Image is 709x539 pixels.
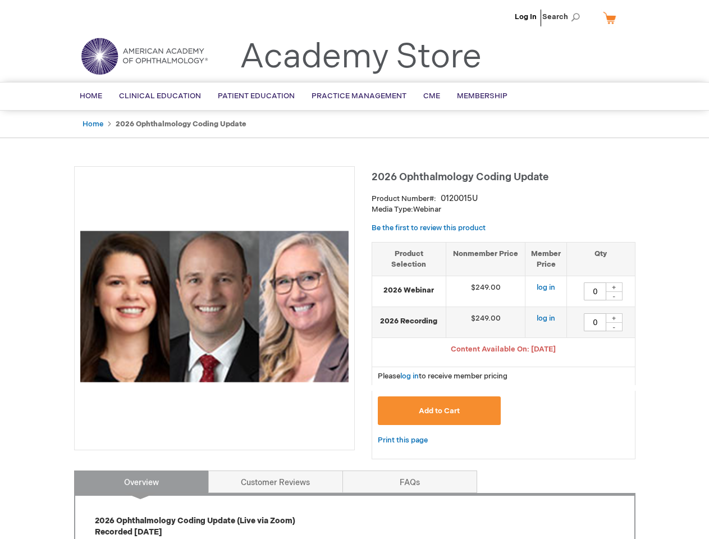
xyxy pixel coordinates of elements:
[372,194,436,203] strong: Product Number
[80,172,349,441] img: 2026 Ophthalmology Coding Update
[240,37,482,77] a: Academy Store
[446,242,525,276] th: Nonmember Price
[419,406,460,415] span: Add to Cart
[542,6,585,28] span: Search
[372,171,548,183] span: 2026 Ophthalmology Coding Update
[116,120,246,129] strong: 2026 Ophthalmology Coding Update
[80,92,102,101] span: Home
[74,471,209,493] a: Overview
[378,285,441,296] strong: 2026 Webinar
[457,92,507,101] span: Membership
[400,372,419,381] a: log in
[378,396,501,425] button: Add to Cart
[537,283,555,292] a: log in
[378,433,428,447] a: Print this page
[451,345,556,354] span: Content Available On: [DATE]
[378,316,441,327] strong: 2026 Recording
[606,291,623,300] div: -
[446,276,525,307] td: $249.00
[208,471,343,493] a: Customer Reviews
[446,307,525,338] td: $249.00
[372,242,446,276] th: Product Selection
[372,204,635,215] p: Webinar
[342,471,477,493] a: FAQs
[584,313,606,331] input: Qty
[515,12,537,21] a: Log In
[606,322,623,331] div: -
[606,282,623,292] div: +
[525,242,567,276] th: Member Price
[372,223,486,232] a: Be the first to review this product
[83,120,103,129] a: Home
[119,92,201,101] span: Clinical Education
[606,313,623,323] div: +
[372,205,413,214] strong: Media Type:
[312,92,406,101] span: Practice Management
[441,193,478,204] div: 0120015U
[378,372,507,381] span: Please to receive member pricing
[218,92,295,101] span: Patient Education
[567,242,635,276] th: Qty
[537,314,555,323] a: log in
[423,92,440,101] span: CME
[584,282,606,300] input: Qty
